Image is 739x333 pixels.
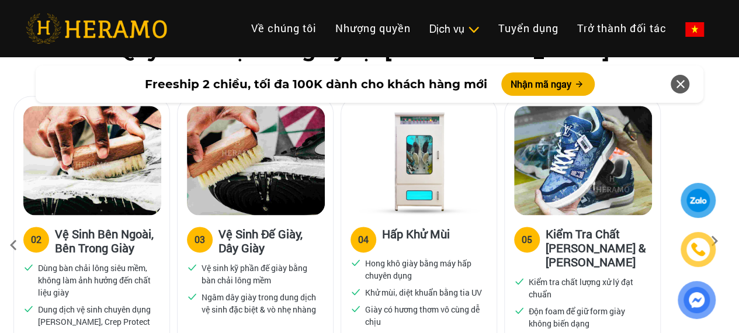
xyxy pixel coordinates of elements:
img: subToggleIcon [467,24,480,36]
div: 04 [358,233,369,247]
div: 02 [31,233,41,247]
button: Nhận mã ngay [501,72,595,96]
p: Ngâm dây giày trong dung dịch vệ sinh đặc biệt & vò nhẹ nhàng [202,291,320,315]
p: Giày có hương thơm vô cùng dễ chịu [365,303,483,328]
p: Khử mùi, diệt khuẩn bằng tia UV [365,286,482,299]
img: checked.svg [23,262,34,272]
span: Freeship 2 chiều, tối đa 100K dành cho khách hàng mới [145,75,487,93]
img: checked.svg [351,303,361,314]
p: Hong khô giày bằng máy hấp chuyên dụng [365,257,483,282]
a: Tuyển dụng [489,16,568,41]
p: Vệ sinh kỹ phần đế giày bằng bàn chải lông mềm [202,262,320,286]
img: checked.svg [351,286,361,297]
a: Về chúng tôi [242,16,326,41]
img: heramo-logo.png [26,13,167,44]
img: checked.svg [514,305,525,315]
h3: Vệ Sinh Bên Ngoài, Bên Trong Giày [55,227,160,255]
img: Heramo quy trinh ve sinh hap khu mui giay bang may hap uv [351,106,488,215]
p: Dùng bàn chải lông siêu mềm, không làm ảnh hưởng đến chất liệu giày [38,262,156,299]
div: Dịch vụ [429,21,480,37]
img: checked.svg [187,291,197,301]
h3: Hấp Khử Mùi [382,227,450,250]
h3: Vệ Sinh Đế Giày, Dây Giày [218,227,324,255]
p: Dung dịch vệ sinh chuyên dụng [PERSON_NAME], Crep Protect [38,303,156,328]
p: Kiểm tra chất lượng xử lý đạt chuẩn [529,276,647,300]
img: phone-icon [690,241,706,258]
div: 03 [195,233,205,247]
a: Nhượng quyền [326,16,420,41]
img: Heramo quy trinh ve sinh giay ben ngoai ben trong [23,106,161,215]
img: vn-flag.png [685,22,704,37]
div: 05 [522,233,532,247]
p: Độn foam để giữ form giày không biến dạng [529,305,647,329]
img: checked.svg [23,303,34,314]
a: phone-icon [682,234,714,265]
img: checked.svg [514,276,525,286]
img: checked.svg [351,257,361,268]
h3: Kiểm Tra Chất [PERSON_NAME] & [PERSON_NAME] [546,227,651,269]
img: Heramo quy trinh ve sinh kiem tra chat luong dong goi [514,106,652,215]
a: Trở thành đối tác [568,16,676,41]
img: Heramo quy trinh ve sinh de giay day giay [187,106,325,215]
img: checked.svg [187,262,197,272]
